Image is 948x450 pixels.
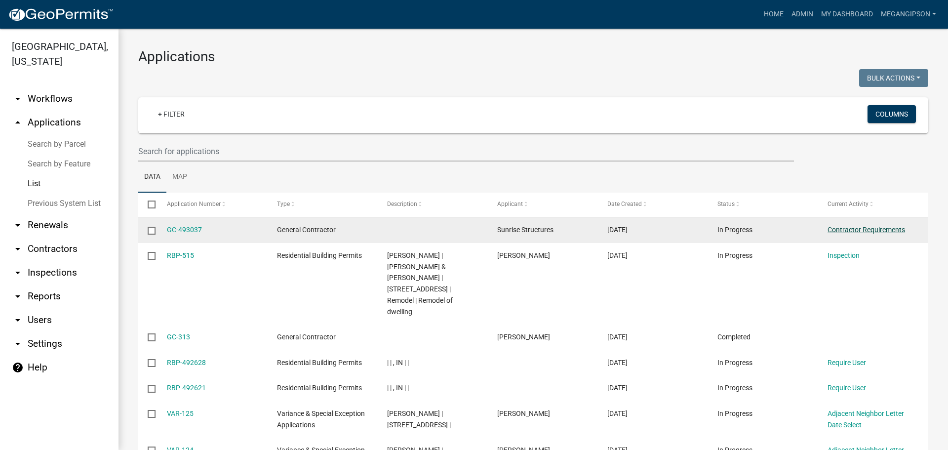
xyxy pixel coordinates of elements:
[138,193,157,216] datatable-header-cell: Select
[497,251,550,259] span: Bruce Adams
[828,409,904,429] a: Adjacent Neighbor Letter Date Select
[788,5,817,24] a: Admin
[12,243,24,255] i: arrow_drop_down
[607,251,628,259] span: 10/15/2025
[167,409,194,417] a: VAR-125
[267,193,377,216] datatable-header-cell: Type
[717,226,752,234] span: In Progress
[607,409,628,417] span: 10/14/2025
[277,359,362,367] span: Residential Building Permits
[12,290,24,302] i: arrow_drop_down
[12,93,24,105] i: arrow_drop_down
[167,333,190,341] a: GC-313
[167,201,221,207] span: Application Number
[12,338,24,350] i: arrow_drop_down
[167,251,194,259] a: RBP-515
[717,201,735,207] span: Status
[277,409,365,429] span: Variance & Special Exception Applications
[708,193,818,216] datatable-header-cell: Status
[717,333,750,341] span: Completed
[138,162,166,193] a: Data
[138,48,928,65] h3: Applications
[828,201,869,207] span: Current Activity
[387,359,409,367] span: | | , IN | |
[717,409,752,417] span: In Progress
[828,226,905,234] a: Contractor Requirements
[277,384,362,392] span: Residential Building Permits
[387,251,453,316] span: Bruce Adams | Steven & Sue Ellen Sopher | 4997 E US ROUTE 24 PERU, IN 46970 | Remodel | Remodel o...
[12,362,24,373] i: help
[828,251,860,259] a: Inspection
[877,5,940,24] a: megangipson
[378,193,488,216] datatable-header-cell: Description
[167,226,202,234] a: GC-493037
[488,193,598,216] datatable-header-cell: Applicant
[607,333,628,341] span: 10/15/2025
[138,141,794,162] input: Search for applications
[497,226,553,234] span: Sunrise Structures
[607,226,628,234] span: 10/15/2025
[607,359,628,367] span: 10/14/2025
[717,384,752,392] span: In Progress
[166,162,193,193] a: Map
[607,201,642,207] span: Date Created
[167,359,206,367] a: RBP-492628
[12,314,24,326] i: arrow_drop_down
[717,359,752,367] span: In Progress
[12,219,24,231] i: arrow_drop_down
[167,384,206,392] a: RBP-492621
[607,384,628,392] span: 10/14/2025
[277,333,336,341] span: General Contractor
[497,409,550,417] span: Lane Blackwell
[150,105,193,123] a: + Filter
[12,117,24,128] i: arrow_drop_up
[277,251,362,259] span: Residential Building Permits
[277,226,336,234] span: General Contractor
[497,201,523,207] span: Applicant
[387,384,409,392] span: | | , IN | |
[828,359,866,367] a: Require User
[598,193,708,216] datatable-header-cell: Date Created
[387,201,417,207] span: Description
[497,333,550,341] span: Bruce Adams
[277,201,290,207] span: Type
[818,193,928,216] datatable-header-cell: Current Activity
[760,5,788,24] a: Home
[717,251,752,259] span: In Progress
[817,5,877,24] a: My Dashboard
[828,384,866,392] a: Require User
[157,193,267,216] datatable-header-cell: Application Number
[387,409,451,429] span: Blackwell, Lane | 184 E 400 N Peru, IN 46970 |
[868,105,916,123] button: Columns
[12,267,24,279] i: arrow_drop_down
[859,69,928,87] button: Bulk Actions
